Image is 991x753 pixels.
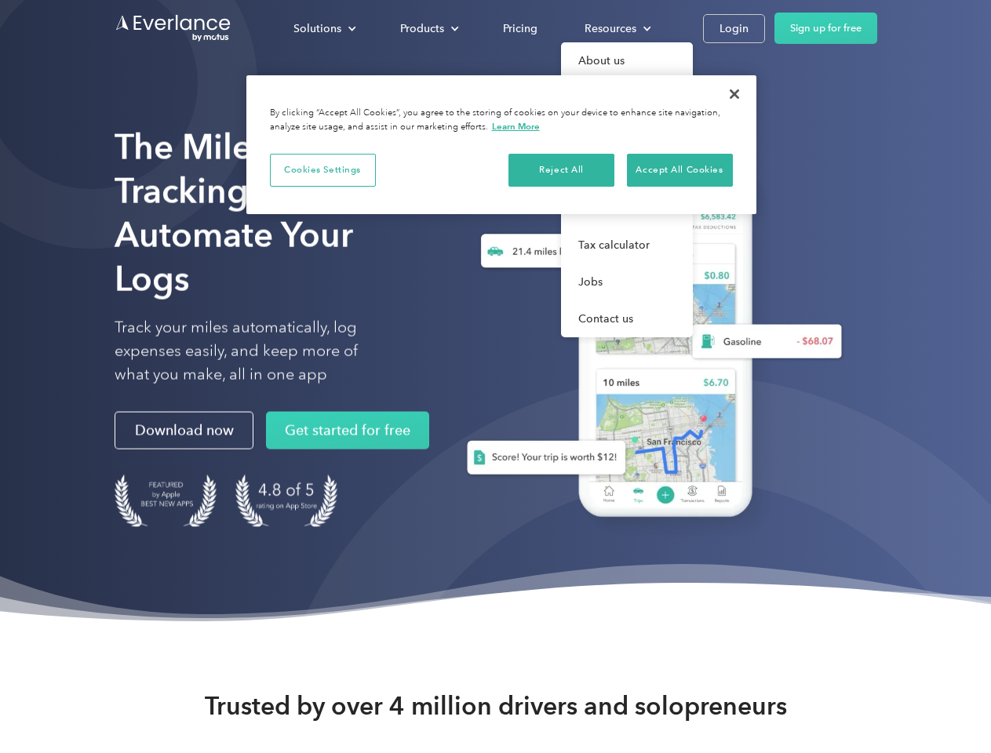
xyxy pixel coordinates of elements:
[774,13,877,44] a: Sign up for free
[561,42,693,79] a: About us
[115,13,232,43] a: Go to homepage
[442,149,854,540] img: Everlance, mileage tracker app, expense tracking app
[205,690,787,722] strong: Trusted by over 4 million drivers and solopreneurs
[561,300,693,337] a: Contact us
[400,19,444,38] div: Products
[585,19,636,38] div: Resources
[561,227,693,264] a: Tax calculator
[115,316,395,387] p: Track your miles automatically, log expenses easily, and keep more of what you make, all in one app
[487,15,553,42] a: Pricing
[561,42,693,337] nav: Resources
[278,15,369,42] div: Solutions
[561,264,693,300] a: Jobs
[720,19,749,38] div: Login
[569,15,664,42] div: Resources
[293,19,341,38] div: Solutions
[703,14,765,43] a: Login
[235,475,337,527] img: 4.9 out of 5 stars on the app store
[270,107,733,134] div: By clicking “Accept All Cookies”, you agree to the storing of cookies on your device to enhance s...
[508,154,614,187] button: Reject All
[266,412,429,449] a: Get started for free
[270,154,376,187] button: Cookies Settings
[246,75,756,214] div: Cookie banner
[384,15,472,42] div: Products
[503,19,537,38] div: Pricing
[115,475,217,527] img: Badge for Featured by Apple Best New Apps
[115,412,253,449] a: Download now
[246,75,756,214] div: Privacy
[717,77,752,111] button: Close
[492,121,540,132] a: More information about your privacy, opens in a new tab
[627,154,733,187] button: Accept All Cookies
